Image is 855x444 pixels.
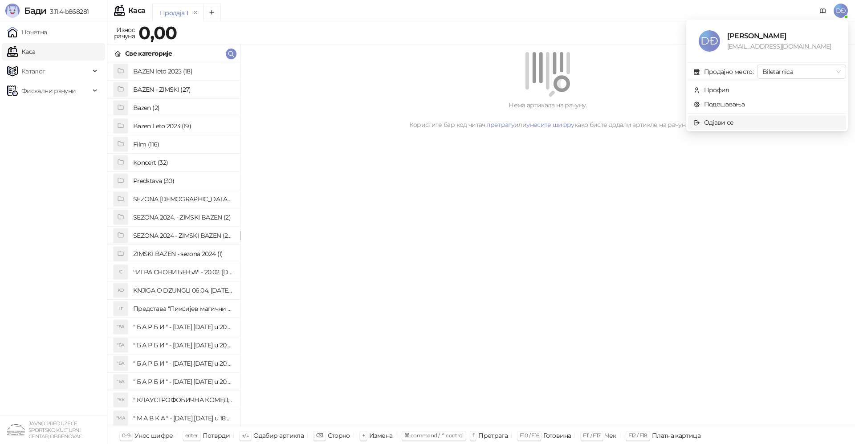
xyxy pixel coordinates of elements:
[28,420,82,440] small: JAVNO PREDUZEĆE SPORTSKO KULTURNI CENTAR, OBRENOVAC
[133,210,233,224] h4: SEZONA 2024. - ZIMSKI BAZEN (2)
[114,393,128,407] div: "КК
[133,228,233,243] h4: SEZONA 2024 - ZIMSKI BAZEN (28)
[133,155,233,170] h4: Koncert (32)
[605,430,616,441] div: Чек
[727,41,835,51] div: [EMAIL_ADDRESS][DOMAIN_NAME]
[133,247,233,261] h4: ZIMSKI BAZEN - sezona 2024 (1)
[125,49,172,58] div: Све категорије
[114,411,128,425] div: "МА
[203,4,221,21] button: Add tab
[472,432,474,439] span: f
[114,320,128,334] div: "БА
[816,4,830,18] a: Документација
[112,24,137,42] div: Износ рачуна
[133,119,233,133] h4: Bazen Leto 2023 (19)
[316,432,323,439] span: ⌫
[652,430,700,441] div: Платна картица
[133,64,233,78] h4: BAZEN leto 2025 (18)
[114,356,128,371] div: "БА
[133,338,233,352] h4: " Б А Р Б И " - [DATE] [DATE] u 20:00:00
[628,432,647,439] span: F12 / F18
[583,432,600,439] span: F11 / F17
[543,430,571,441] div: Готовина
[128,7,145,14] div: Каса
[107,62,240,427] div: grid
[520,432,539,439] span: F10 / F16
[133,265,233,279] h4: ''ИГРА СНОВИЂЕЊА'' - 20.02. [DATE] u 19:00:00
[133,283,233,297] h4: KNJIGA O DZUNGLI 06.04. [DATE] u 18:00:00
[133,137,233,151] h4: Film (116)
[133,320,233,334] h4: " Б А Р Б И " - [DATE] [DATE] u 20:00:00
[114,265,128,279] div: 'С
[699,30,720,52] span: DĐ
[133,301,233,316] h4: Представа "Пиксијев магични шоу" 20.09. [DATE] u 12:00:00
[133,174,233,188] h4: Predstava (30)
[134,430,173,441] div: Унос шифре
[114,301,128,316] div: П"
[7,23,47,41] a: Почетна
[185,432,198,439] span: enter
[704,85,729,95] div: Профил
[133,82,233,97] h4: BAZEN - ZIMSKI (27)
[133,101,233,115] h4: Bazen (2)
[21,62,45,80] span: Каталог
[704,67,753,77] div: Продајно место:
[114,375,128,389] div: "БА
[5,4,20,18] img: Logo
[704,118,734,127] div: Одјави се
[114,283,128,297] div: KO
[133,393,233,407] h4: " КЛАУСТРОФОБИЧНА КОМЕДИЈА"-[DATE] [DATE] u 20:00:00
[138,22,177,44] strong: 0,00
[251,100,844,130] div: Нема артикала на рачуну. Користите бар код читач, или како бисте додали артикле на рачун.
[122,432,130,439] span: 0-9
[369,430,392,441] div: Измена
[478,430,508,441] div: Претрага
[7,43,35,61] a: Каса
[133,356,233,371] h4: " Б А Р Б И " - [DATE] [DATE] u 20:00:00
[526,121,574,129] a: унесите шифру
[242,432,249,439] span: ↑/↓
[834,4,848,18] span: DĐ
[114,338,128,352] div: "БА
[21,82,76,100] span: Фискални рачуни
[24,5,46,16] span: Бади
[486,121,514,129] a: претрагу
[133,375,233,389] h4: " Б А Р Б И " - [DATE] [DATE] u 20:00:00
[203,430,230,441] div: Потврди
[762,65,841,78] span: Biletarnica
[727,30,835,41] div: [PERSON_NAME]
[133,411,233,425] h4: " М А В К А " - [DATE] [DATE] u 18:00:00
[133,192,233,206] h4: SEZONA [DEMOGRAPHIC_DATA] - zimski bazen (10)
[7,421,25,439] img: 64x64-companyLogo-4a28e1f8-f217-46d7-badd-69a834a81aaf.png
[404,432,464,439] span: ⌘ command / ⌃ control
[160,8,188,18] div: Продаја 1
[693,100,745,108] a: Подешавања
[46,8,89,16] span: 3.11.4-b868281
[362,432,365,439] span: +
[328,430,350,441] div: Сторно
[253,430,304,441] div: Одабир артикла
[190,9,201,16] button: remove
